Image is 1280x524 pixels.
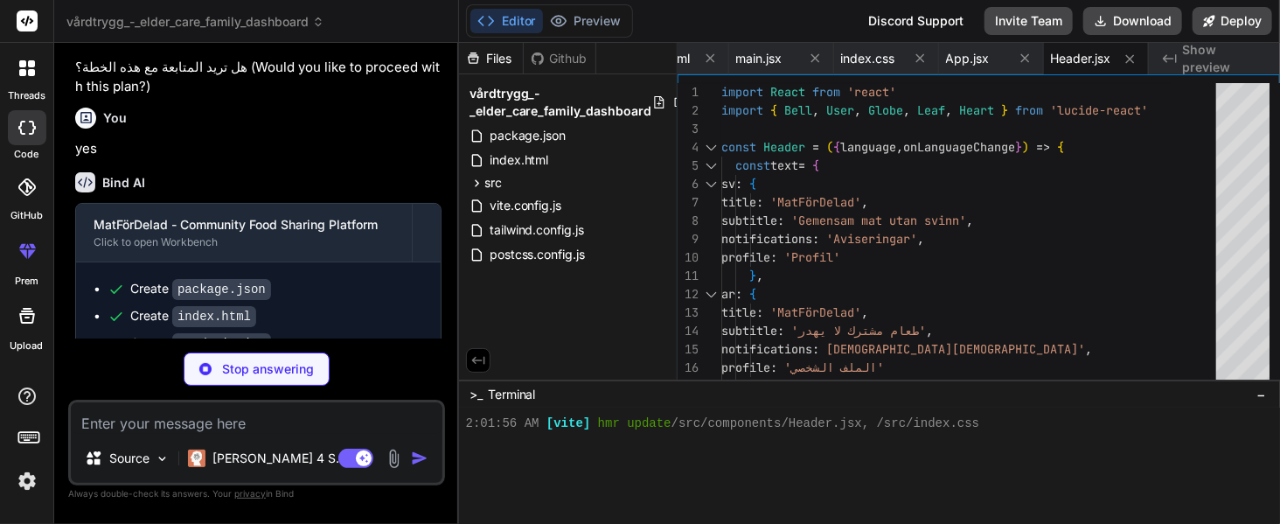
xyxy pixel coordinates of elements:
[1193,7,1272,35] button: Deploy
[721,176,735,192] span: sv
[678,230,699,248] div: 9
[678,322,699,340] div: 14
[812,231,819,247] span: :
[109,450,150,467] p: Source
[861,304,868,320] span: ,
[678,193,699,212] div: 7
[763,139,805,155] span: Header
[826,139,833,155] span: (
[212,450,343,467] p: [PERSON_NAME] 4 S..
[76,204,412,262] button: MatFörDelad - Community Food Sharing PlatformClick to open Workbench
[470,9,543,33] button: Editor
[15,274,38,289] label: prem
[1015,102,1043,118] span: from
[1022,139,1029,155] span: )
[678,377,699,395] div: 17
[946,50,990,67] span: App.jsx
[172,333,271,354] code: src/main.jsx
[826,341,1085,357] span: [DEMOGRAPHIC_DATA][DEMOGRAPHIC_DATA]'
[721,286,735,302] span: ar
[700,285,723,304] div: Click to collapse the range.
[470,85,652,120] span: vårdtrygg_-_elder_care_family_dashboard
[8,88,45,103] label: threads
[770,102,777,118] span: {
[903,139,1015,155] span: onLanguageChange
[1083,7,1182,35] button: Download
[678,157,699,175] div: 5
[784,249,840,265] span: 'Profil'
[861,194,868,210] span: ,
[721,231,812,247] span: notifications
[858,7,974,35] div: Discord Support
[678,340,699,359] div: 15
[749,176,756,192] span: {
[736,50,783,67] span: main.jsx
[700,175,723,193] div: Click to collapse the range.
[1015,139,1022,155] span: }
[678,212,699,230] div: 8
[1050,102,1148,118] span: 'lucide-react'
[130,334,271,353] div: Create
[678,175,699,193] div: 6
[756,304,763,320] span: :
[700,157,723,175] div: Click to collapse the range.
[770,157,798,173] span: text
[1001,102,1008,118] span: }
[411,450,428,467] img: icon
[678,120,699,138] div: 3
[172,279,271,300] code: package.json
[1253,381,1270,409] button: −
[102,174,145,192] h6: Bind AI
[721,102,763,118] span: import
[812,84,840,100] span: from
[721,194,756,210] span: title
[791,323,927,339] span: 'طعام مشترك لا يهدر'
[840,139,896,155] span: language
[678,101,699,120] div: 2
[66,13,324,31] span: vårdtrygg_-_elder_care_family_dashboard
[784,102,812,118] span: Bell
[984,7,1073,35] button: Invite Team
[130,307,256,325] div: Create
[94,235,394,249] div: Click to open Workbench
[826,231,917,247] span: 'Aviseringar'
[700,138,723,157] div: Click to collapse the range.
[812,139,819,155] span: =
[917,231,924,247] span: ,
[130,280,271,298] div: Create
[678,285,699,304] div: 12
[841,50,895,67] span: index.css
[770,304,861,320] span: 'MatFörDelad'
[384,449,404,469] img: attachment
[777,213,784,228] span: :
[798,157,805,173] span: =
[749,268,756,283] span: }
[833,139,840,155] span: {
[1085,341,1092,357] span: ,
[1057,139,1064,155] span: {
[546,416,590,432] span: [vite]
[770,249,777,265] span: :
[721,323,777,339] span: subtitle
[770,360,777,375] span: :
[678,138,699,157] div: 4
[678,359,699,377] div: 16
[103,109,127,127] h6: You
[784,360,884,375] span: 'الملف الشخصي'
[234,488,266,499] span: privacy
[459,50,523,67] div: Files
[75,58,442,97] p: هل تريد المتابعة مع هذه الخطة؟ (Would you like to proceed with this plan?)
[791,213,966,228] span: 'Gemensam mat utan svinn'
[10,339,44,353] label: Upload
[812,341,819,357] span: :
[770,194,861,210] span: 'MatFörDelad'
[756,194,763,210] span: :
[172,306,256,327] code: index.html
[470,386,483,403] span: >_
[770,84,805,100] span: React
[12,466,42,496] img: settings
[896,139,903,155] span: ,
[488,150,551,171] span: index.html
[903,102,910,118] span: ,
[678,304,699,322] div: 13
